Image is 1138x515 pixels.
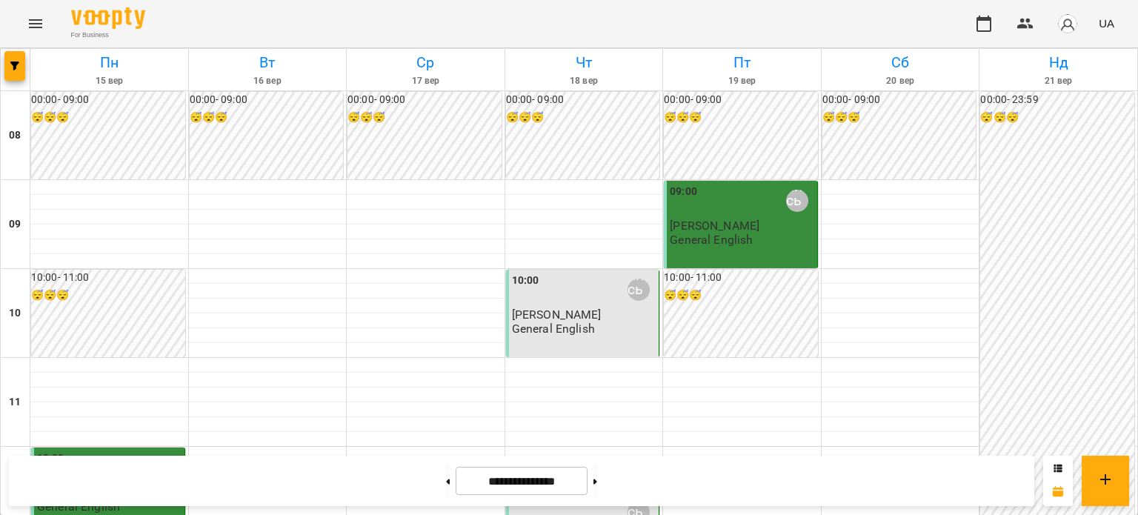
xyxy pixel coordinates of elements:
[9,127,21,144] h6: 08
[824,74,977,88] h6: 20 вер
[349,74,502,88] h6: 17 вер
[664,92,818,108] h6: 00:00 - 09:00
[347,110,502,126] h6: 😴😴😴
[512,308,602,322] span: [PERSON_NAME]
[980,110,1134,126] h6: 😴😴😴
[190,110,344,126] h6: 😴😴😴
[664,288,818,304] h6: 😴😴😴
[665,51,819,74] h6: Пт
[191,51,345,74] h6: Вт
[71,30,145,40] span: For Business
[824,51,977,74] h6: Сб
[670,233,753,246] p: General English
[982,74,1135,88] h6: 21 вер
[9,216,21,233] h6: 09
[628,279,650,301] div: Підвишинська Валерія
[664,270,818,286] h6: 10:00 - 11:00
[9,394,21,411] h6: 11
[508,74,661,88] h6: 18 вер
[665,74,819,88] h6: 19 вер
[9,305,21,322] h6: 10
[982,51,1135,74] h6: Нд
[33,74,186,88] h6: 15 вер
[1099,16,1114,31] span: UA
[1057,13,1078,34] img: avatar_s.png
[670,184,697,200] label: 09:00
[822,110,976,126] h6: 😴😴😴
[191,74,345,88] h6: 16 вер
[31,92,185,108] h6: 00:00 - 09:00
[822,92,976,108] h6: 00:00 - 09:00
[786,190,808,212] div: Підвишинська Валерія
[71,7,145,29] img: Voopty Logo
[347,92,502,108] h6: 00:00 - 09:00
[980,92,1134,108] h6: 00:00 - 23:59
[18,6,53,41] button: Menu
[1093,10,1120,37] button: UA
[664,110,818,126] h6: 😴😴😴
[512,322,595,335] p: General English
[31,270,185,286] h6: 10:00 - 11:00
[33,51,186,74] h6: Пн
[670,219,759,233] span: [PERSON_NAME]
[190,92,344,108] h6: 00:00 - 09:00
[506,92,660,108] h6: 00:00 - 09:00
[508,51,661,74] h6: Чт
[506,110,660,126] h6: 😴😴😴
[512,273,539,289] label: 10:00
[31,110,185,126] h6: 😴😴😴
[31,288,185,304] h6: 😴😴😴
[349,51,502,74] h6: Ср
